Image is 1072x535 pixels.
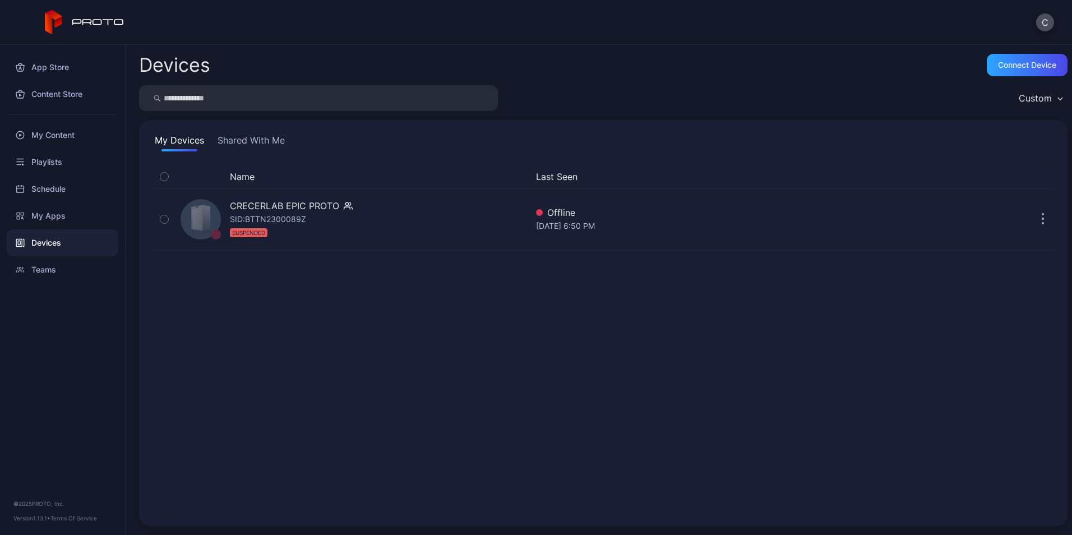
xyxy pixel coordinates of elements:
[7,54,118,81] a: App Store
[7,176,118,202] a: Schedule
[536,206,913,219] div: Offline
[1036,13,1054,31] button: C
[7,256,118,283] a: Teams
[7,229,118,256] a: Devices
[7,202,118,229] a: My Apps
[153,133,206,151] button: My Devices
[230,170,255,183] button: Name
[13,499,112,508] div: © 2025 PROTO, Inc.
[1032,170,1054,183] div: Options
[1013,85,1068,111] button: Custom
[917,170,1018,183] div: Update Device
[536,170,908,183] button: Last Seen
[7,149,118,176] a: Playlists
[7,122,118,149] a: My Content
[230,213,306,239] div: SID: BTTN2300089Z
[13,515,50,522] span: Version 1.13.1 •
[536,219,913,233] div: [DATE] 6:50 PM
[7,81,118,108] a: Content Store
[998,61,1056,70] div: Connect device
[215,133,287,151] button: Shared With Me
[230,228,267,237] div: SUSPENDED
[139,55,210,75] h2: Devices
[987,54,1068,76] button: Connect device
[50,515,97,522] a: Terms Of Service
[1019,93,1052,104] div: Custom
[230,199,339,213] div: CRECERLAB EPIC PROTO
